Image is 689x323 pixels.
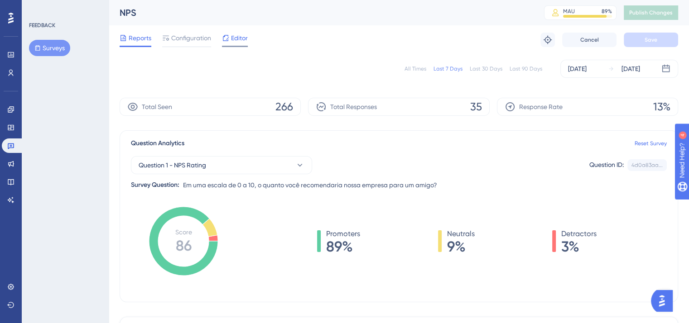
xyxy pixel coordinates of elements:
[629,9,673,16] span: Publish Changes
[561,228,597,239] span: Detractors
[624,5,678,20] button: Publish Changes
[645,36,657,43] span: Save
[405,65,426,72] div: All Times
[326,228,360,239] span: Promoters
[131,180,179,190] div: Survey Question:
[434,65,463,72] div: Last 7 Days
[63,5,66,12] div: 4
[139,160,206,171] span: Question 1 - NPS Rating
[131,156,312,174] button: Question 1 - NPS Rating
[120,6,521,19] div: NPS
[561,239,597,254] span: 3%
[29,22,55,29] div: FEEDBACK
[602,8,612,15] div: 89 %
[622,63,640,74] div: [DATE]
[171,33,211,43] span: Configuration
[470,65,502,72] div: Last 30 Days
[176,237,192,254] tspan: 86
[653,100,670,114] span: 13%
[142,101,172,112] span: Total Seen
[568,63,587,74] div: [DATE]
[631,161,663,169] div: 4d0a83aa...
[183,180,437,190] span: Em uma escala de 0 a 10, o quanto você recomendaria nossa empresa para um amigo?
[563,8,575,15] div: MAU
[129,33,151,43] span: Reports
[175,228,192,236] tspan: Score
[635,140,667,147] a: Reset Survey
[580,36,599,43] span: Cancel
[624,33,678,47] button: Save
[510,65,542,72] div: Last 90 Days
[131,138,184,149] span: Question Analytics
[326,239,360,254] span: 89%
[447,228,475,239] span: Neutrals
[562,33,617,47] button: Cancel
[651,287,678,314] iframe: UserGuiding AI Assistant Launcher
[231,33,248,43] span: Editor
[29,40,70,56] button: Surveys
[275,100,293,114] span: 266
[519,101,563,112] span: Response Rate
[447,239,475,254] span: 9%
[589,159,624,171] div: Question ID:
[21,2,57,13] span: Need Help?
[330,101,377,112] span: Total Responses
[470,100,482,114] span: 35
